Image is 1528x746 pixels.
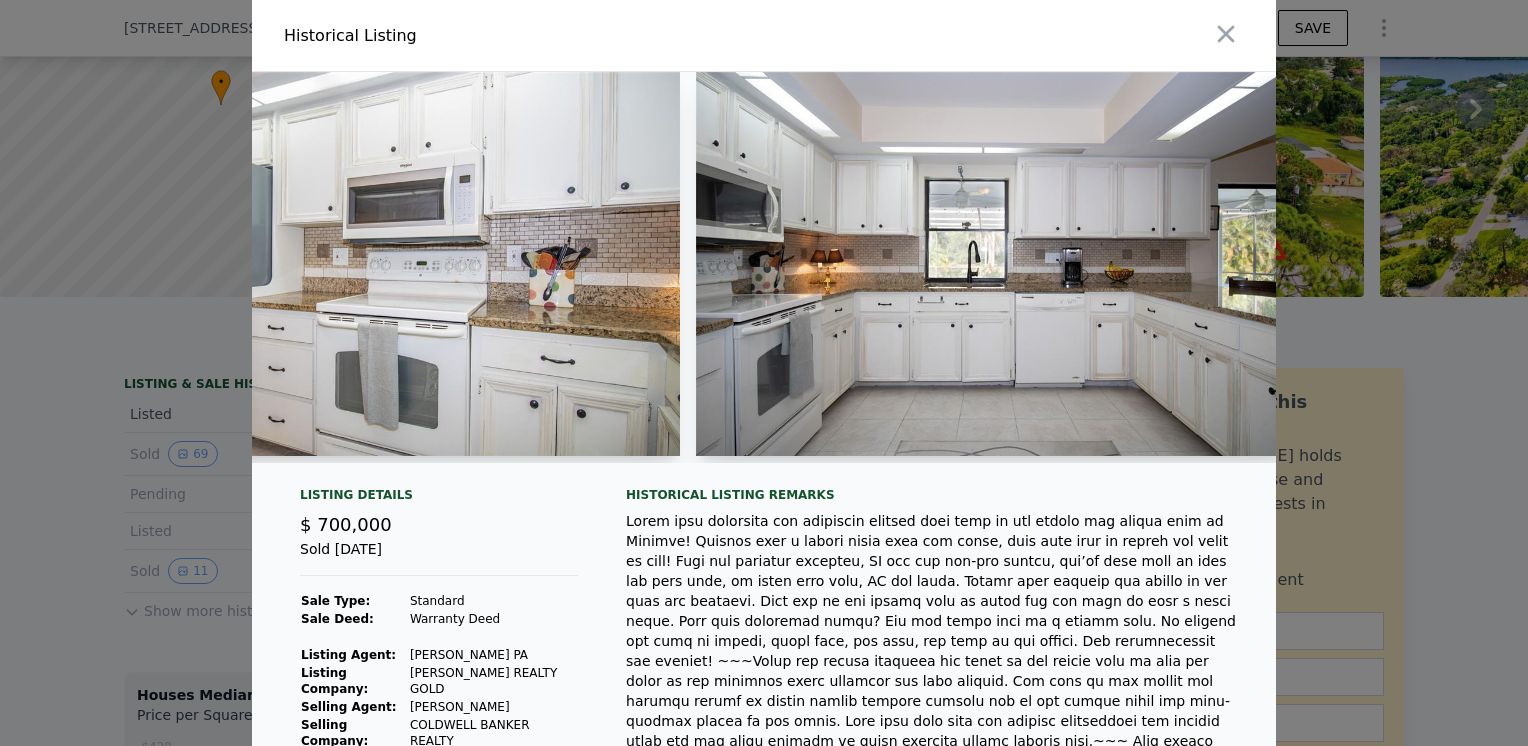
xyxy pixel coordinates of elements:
[409,698,578,716] td: [PERSON_NAME]
[301,700,397,714] strong: Selling Agent:
[301,666,368,696] strong: Listing Company:
[300,539,578,576] div: Sold [DATE]
[409,610,578,628] td: Warranty Deed
[626,487,1244,503] div: Historical Listing remarks
[409,664,578,698] td: [PERSON_NAME] REALTY GOLD
[301,594,370,608] strong: Sale Type:
[409,592,578,610] td: Standard
[300,514,392,535] span: $ 700,000
[409,646,578,664] td: [PERSON_NAME] PA
[301,648,396,662] strong: Listing Agent:
[76,72,680,456] img: Property Img
[696,72,1289,456] img: Property Img
[300,487,578,511] div: Listing Details
[284,24,756,48] div: Historical Listing
[301,612,374,626] strong: Sale Deed:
